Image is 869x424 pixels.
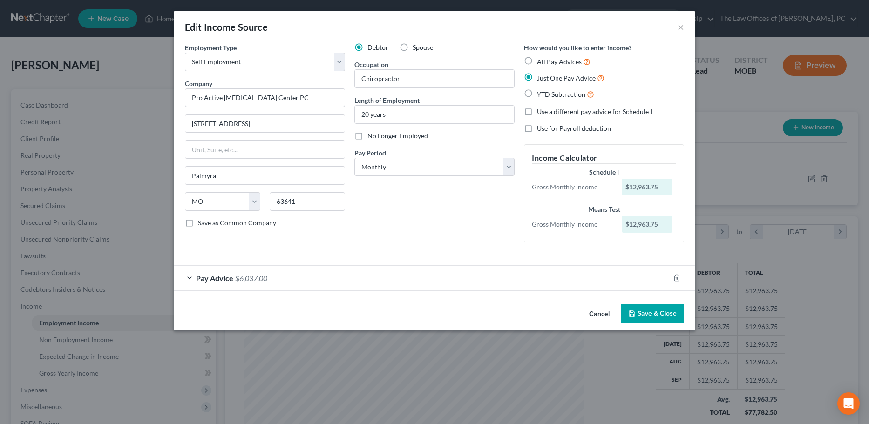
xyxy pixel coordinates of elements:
[270,192,345,211] input: Enter zip...
[354,95,420,105] label: Length of Employment
[527,182,617,192] div: Gross Monthly Income
[185,141,345,158] input: Unit, Suite, etc...
[367,43,388,51] span: Debtor
[537,74,596,82] span: Just One Pay Advice
[355,70,514,87] input: --
[678,21,684,33] button: ×
[622,216,673,233] div: $12,963.75
[354,149,386,157] span: Pay Period
[537,124,611,132] span: Use for Payroll deduction
[196,274,233,283] span: Pay Advice
[537,58,582,66] span: All Pay Advices
[537,90,585,98] span: YTD Subtraction
[367,132,428,140] span: No Longer Employed
[532,152,676,164] h5: Income Calculator
[235,274,267,283] span: $6,037.00
[621,304,684,323] button: Save & Close
[837,392,860,415] div: Open Intercom Messenger
[622,179,673,195] div: $12,963.75
[532,205,676,214] div: Means Test
[185,88,345,107] input: Search company by name...
[532,168,676,177] div: Schedule I
[527,220,617,229] div: Gross Monthly Income
[537,108,652,115] span: Use a different pay advice for Schedule I
[198,219,276,227] span: Save as Common Company
[355,106,514,123] input: ex: 2 years
[185,20,268,34] div: Edit Income Source
[185,167,345,184] input: Enter city...
[185,44,237,52] span: Employment Type
[185,80,212,87] span: Company
[524,43,631,53] label: How would you like to enter income?
[185,115,345,133] input: Enter address...
[354,60,388,69] label: Occupation
[413,43,433,51] span: Spouse
[582,305,617,323] button: Cancel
